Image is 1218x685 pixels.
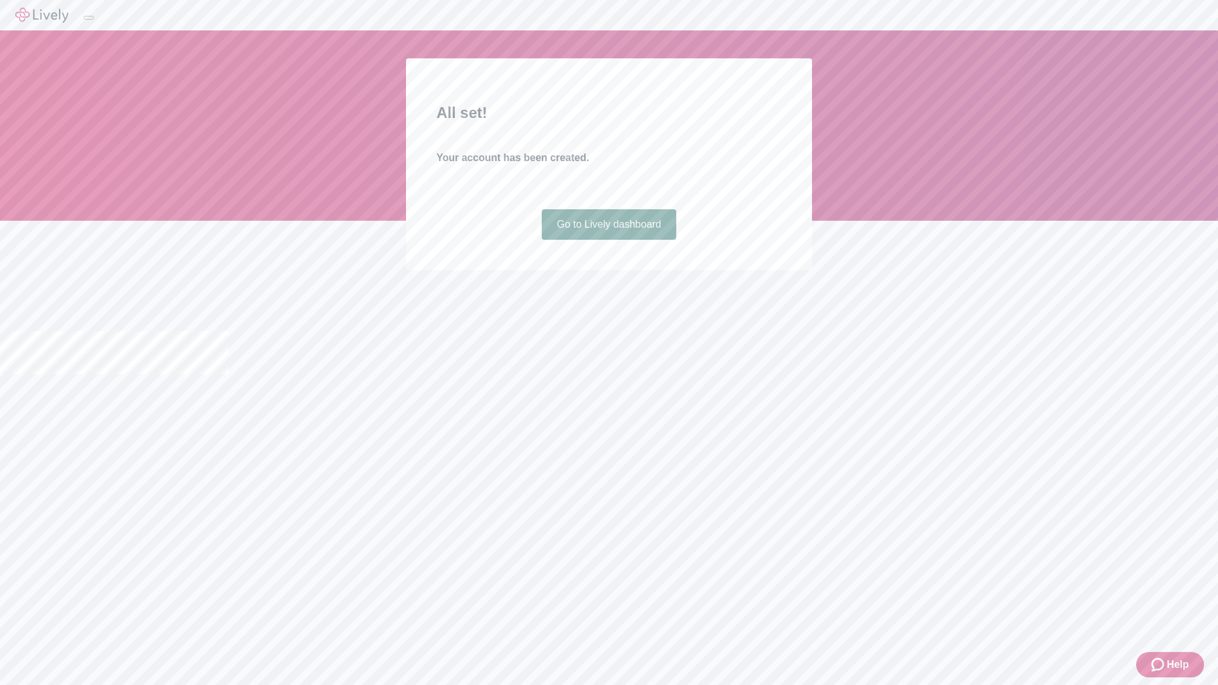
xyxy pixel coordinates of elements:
[1136,652,1204,677] button: Zendesk support iconHelp
[542,209,677,240] a: Go to Lively dashboard
[436,101,782,124] h2: All set!
[84,16,94,20] button: Log out
[1151,657,1167,672] svg: Zendesk support icon
[15,8,69,23] img: Lively
[436,150,782,166] h4: Your account has been created.
[1167,657,1189,672] span: Help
